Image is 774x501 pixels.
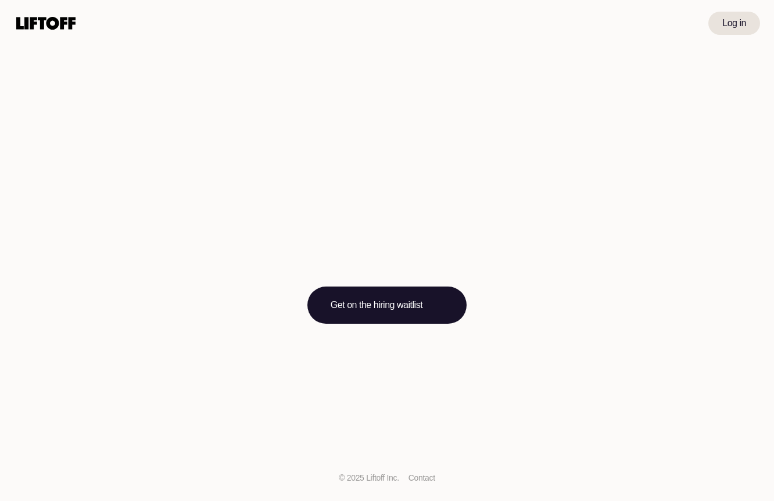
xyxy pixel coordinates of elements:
p: Get on the hiring waitlist [325,298,428,312]
h1: Find breakout opportunities and talent, through people you trust. [99,177,675,259]
p: Log in [721,16,746,30]
a: Contact [410,473,441,482]
p: © 2025 Liftoff Inc. [333,472,401,484]
a: Log in [707,12,760,35]
a: Get on the hiring waitlist [302,287,472,324]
